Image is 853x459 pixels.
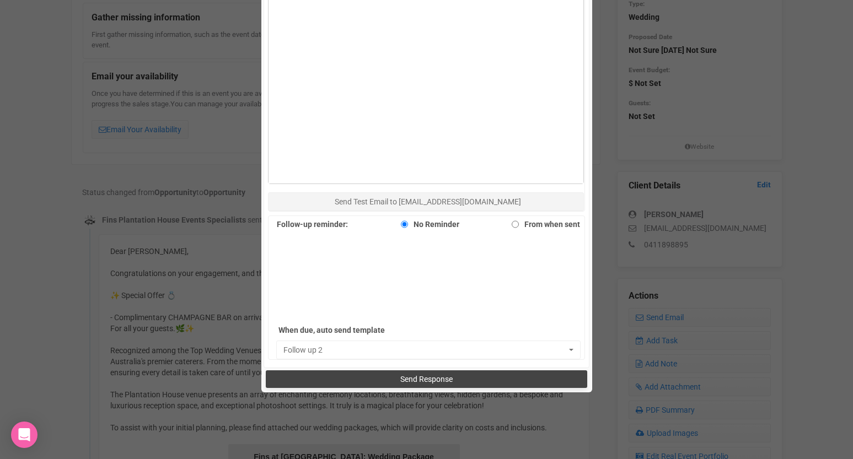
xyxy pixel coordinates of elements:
[335,197,521,206] span: Send Test Email to [EMAIL_ADDRESS][DOMAIN_NAME]
[277,217,348,232] label: Follow-up reminder:
[278,322,433,338] label: When due, auto send template
[283,344,567,355] span: Follow up 2
[400,375,453,384] span: Send Response
[395,217,459,232] label: No Reminder
[11,422,37,448] div: Open Intercom Messenger
[506,217,580,232] label: From when sent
